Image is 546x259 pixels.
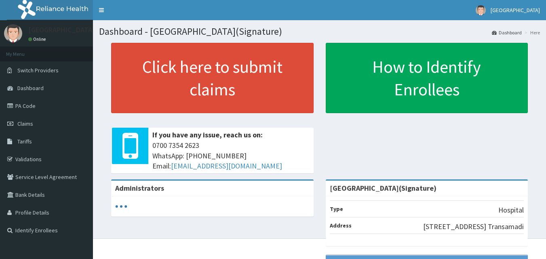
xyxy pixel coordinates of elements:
span: Tariffs [17,138,32,145]
p: [STREET_ADDRESS] Transamadi [423,221,524,232]
span: Claims [17,120,33,127]
img: User Image [4,24,22,42]
h1: Dashboard - [GEOGRAPHIC_DATA](Signature) [99,26,540,37]
svg: audio-loading [115,200,127,213]
a: [EMAIL_ADDRESS][DOMAIN_NAME] [171,161,282,171]
b: Type [330,205,343,213]
a: How to Identify Enrollees [326,43,528,113]
p: [GEOGRAPHIC_DATA] [28,26,95,34]
span: Dashboard [17,84,44,92]
a: Dashboard [492,29,522,36]
b: Address [330,222,352,229]
a: Click here to submit claims [111,43,314,113]
span: Switch Providers [17,67,59,74]
li: Here [523,29,540,36]
a: Online [28,36,48,42]
span: [GEOGRAPHIC_DATA] [491,6,540,14]
strong: [GEOGRAPHIC_DATA](Signature) [330,183,436,193]
b: If you have any issue, reach us on: [152,130,263,139]
b: Administrators [115,183,164,193]
img: User Image [476,5,486,15]
span: 0700 7354 2623 WhatsApp: [PHONE_NUMBER] Email: [152,140,310,171]
p: Hospital [498,205,524,215]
